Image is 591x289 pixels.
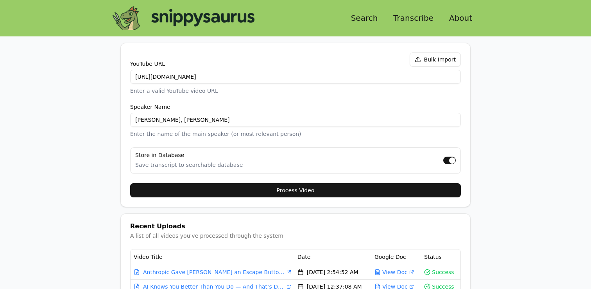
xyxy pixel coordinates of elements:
div: Recent Uploads [130,223,461,229]
img: Snippysaurus Logo [113,6,140,30]
button: Bulk Import [410,52,461,67]
div: A list of all videos you've processed through the system [130,232,461,240]
span: Success [424,268,457,276]
input: https://www.youtube.com/watch?v=... [130,70,461,84]
img: Snippysaurus [143,9,260,27]
a: About [443,11,478,25]
span: Anthropic Gave [PERSON_NAME] an Escape Button — And That’s Terrifying | Warning Shots EP6 [143,268,285,276]
input: John Doe [130,113,461,127]
p: Save transcript to searchable database [135,161,243,169]
a: Search [345,11,384,25]
td: [DATE] 2:54:52 AM [294,265,371,279]
a: Transcribe [387,11,440,25]
a: Anthropic Gave [PERSON_NAME] an Escape Button — And That’s Terrifying | Warning Shots EP6 [134,268,291,276]
th: Video Title [131,249,294,265]
button: Process Video [130,183,461,197]
th: Status [421,249,460,265]
span: Enter a valid YouTube video URL [130,87,461,95]
th: Date [294,249,371,265]
a: View Doc [374,268,418,276]
th: Google Doc [371,249,421,265]
span: Enter the name of the main speaker (or most relevant person) [130,130,461,138]
label: Speaker Name [130,104,461,110]
label: YouTube URL [130,61,165,67]
label: Store in Database [135,152,243,158]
